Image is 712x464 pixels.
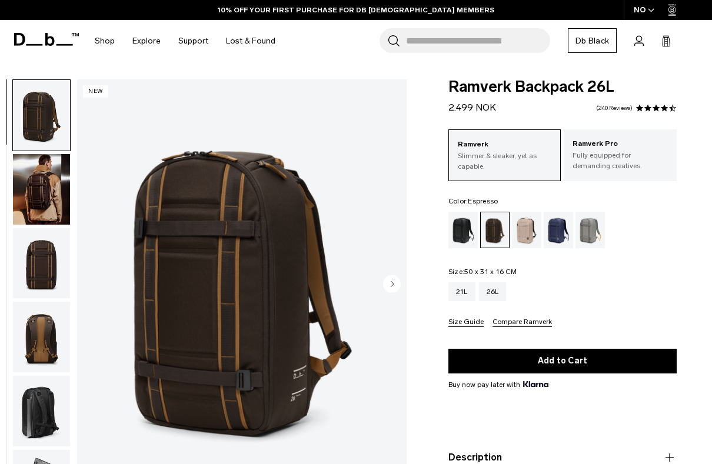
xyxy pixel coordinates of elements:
a: Sand Grey [575,212,605,248]
button: Ramverk Backpack 26L Espresso [12,301,71,373]
button: Size Guide [448,318,484,327]
p: Fully equipped for demanding creatives. [573,150,668,171]
img: Ramverk Backpack 26L Espresso [13,376,70,446]
p: Ramverk [458,139,552,151]
a: Support [178,20,208,62]
img: Ramverk Backpack 26L Espresso [13,228,70,299]
span: Buy now pay later with [448,379,548,390]
p: New [83,85,108,98]
a: Explore [132,20,161,62]
a: 10% OFF YOUR FIRST PURCHASE FOR DB [DEMOGRAPHIC_DATA] MEMBERS [218,5,494,15]
a: Lost & Found [226,20,275,62]
img: Ramverk Backpack 26L Espresso [13,302,70,372]
a: Ramverk Pro Fully equipped for demanding creatives. [564,129,677,180]
img: Ramverk Backpack 26L Espresso [13,80,70,151]
img: {"height" => 20, "alt" => "Klarna"} [523,381,548,387]
a: Fogbow Beige [512,212,541,248]
a: 21L [448,282,475,301]
a: Espresso [480,212,510,248]
a: Db Black [568,28,617,53]
a: 240 reviews [596,105,633,111]
nav: Main Navigation [86,20,284,62]
button: Ramverk Backpack 26L Espresso [12,228,71,299]
span: 50 x 31 x 16 CM [464,268,517,276]
button: Ramverk Backpack 26L Espresso [12,79,71,151]
span: Espresso [468,197,498,205]
p: Slimmer & sleaker, yet as capable. [458,151,552,172]
a: Blue Hour [544,212,573,248]
button: Ramverk Backpack 26L Espresso [12,153,71,225]
button: Ramverk Backpack 26L Espresso [12,375,71,447]
span: Ramverk Backpack 26L [448,79,677,95]
legend: Size: [448,268,517,275]
span: 2.499 NOK [448,102,496,113]
a: Black Out [448,212,478,248]
button: Compare Ramverk [493,318,552,327]
p: Ramverk Pro [573,138,668,150]
legend: Color: [448,198,498,205]
button: Next slide [383,275,401,295]
button: Add to Cart [448,349,677,373]
a: Shop [95,20,115,62]
img: Ramverk Backpack 26L Espresso [13,154,70,225]
a: 26L [479,282,507,301]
